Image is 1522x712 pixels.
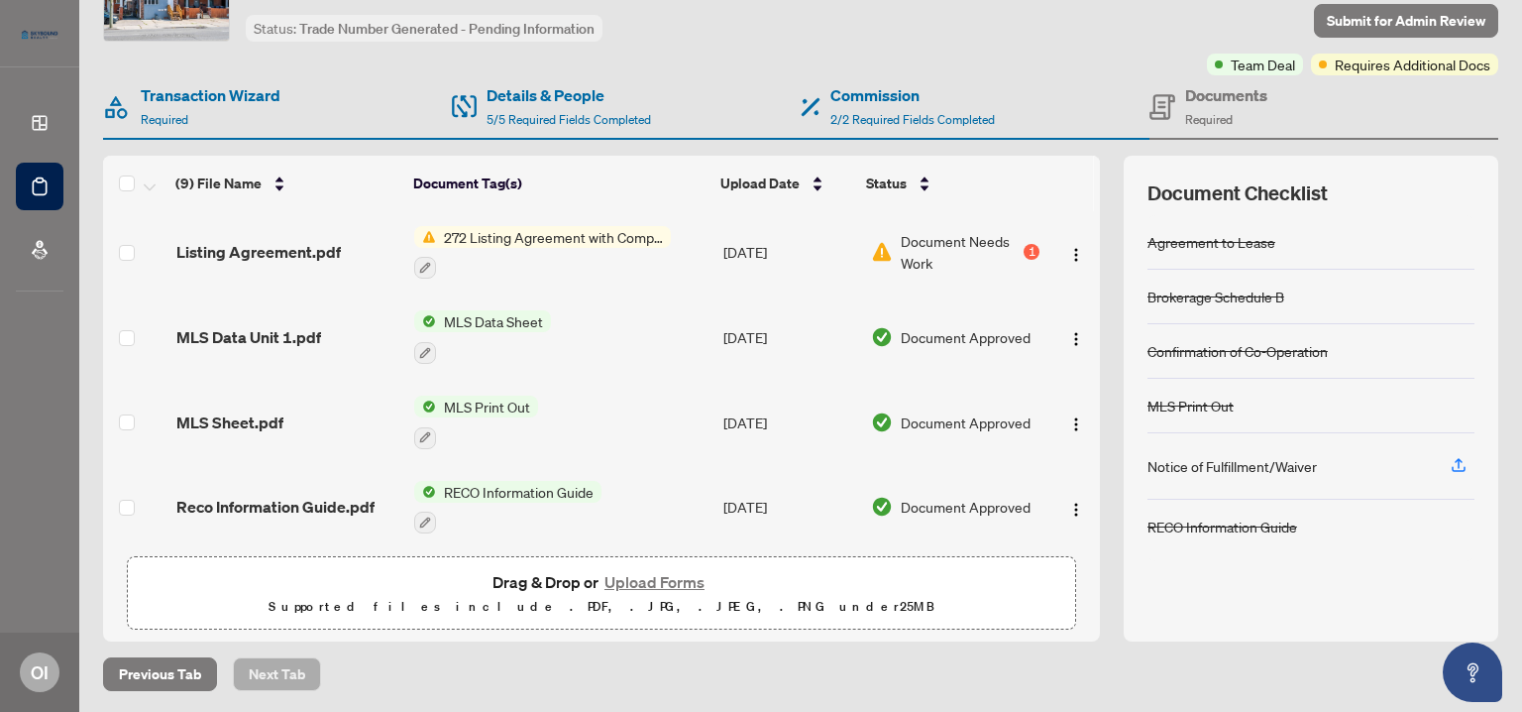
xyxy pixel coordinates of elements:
[866,173,907,194] span: Status
[1185,83,1267,107] h4: Documents
[414,481,436,503] img: Status Icon
[1147,179,1328,207] span: Document Checklist
[715,465,863,550] td: [DATE]
[901,326,1031,348] span: Document Approved
[1147,286,1284,307] div: Brokerage Schedule B
[901,412,1031,433] span: Document Approved
[715,380,863,465] td: [DATE]
[176,411,283,434] span: MLS Sheet.pdf
[31,658,49,686] span: OI
[492,569,710,595] span: Drag & Drop or
[1068,502,1084,518] img: Logo
[1024,244,1039,260] div: 1
[871,326,893,348] img: Document Status
[715,210,863,296] td: [DATE]
[414,310,436,332] img: Status Icon
[140,595,1063,619] p: Supported files include .PDF, .JPG, .JPEG, .PNG under 25 MB
[1068,247,1084,263] img: Logo
[487,83,651,107] h4: Details & People
[436,481,601,503] span: RECO Information Guide
[233,657,321,691] button: Next Tab
[871,496,893,518] img: Document Status
[414,226,671,280] button: Status Icon272 Listing Agreement with Company Schedule A
[1147,516,1297,537] div: RECO Information Guide
[1147,455,1317,477] div: Notice of Fulfillment/Waiver
[176,325,321,349] span: MLS Data Unit 1.pdf
[299,20,595,38] span: Trade Number Generated - Pending Information
[414,226,436,248] img: Status Icon
[1147,340,1328,362] div: Confirmation of Co-Operation
[1335,54,1490,75] span: Requires Additional Docs
[1443,643,1502,702] button: Open asap
[175,173,262,194] span: (9) File Name
[405,156,712,211] th: Document Tag(s)
[436,226,671,248] span: 272 Listing Agreement with Company Schedule A
[1060,491,1092,523] button: Logo
[414,310,551,364] button: Status IconMLS Data Sheet
[1060,236,1092,268] button: Logo
[1147,395,1234,416] div: MLS Print Out
[414,481,601,534] button: Status IconRECO Information Guide
[830,83,995,107] h4: Commission
[436,310,551,332] span: MLS Data Sheet
[1314,4,1498,38] button: Submit for Admin Review
[414,396,538,449] button: Status IconMLS Print Out
[1147,231,1275,253] div: Agreement to Lease
[871,241,893,263] img: Document Status
[720,173,800,194] span: Upload Date
[16,25,63,45] img: logo
[1231,54,1295,75] span: Team Deal
[246,15,602,42] div: Status:
[119,658,201,690] span: Previous Tab
[871,412,893,433] img: Document Status
[141,112,188,127] span: Required
[176,240,341,264] span: Listing Agreement.pdf
[1327,5,1485,37] span: Submit for Admin Review
[901,230,1020,274] span: Document Needs Work
[1068,331,1084,347] img: Logo
[1185,112,1233,127] span: Required
[1068,416,1084,432] img: Logo
[487,112,651,127] span: 5/5 Required Fields Completed
[1060,407,1092,438] button: Logo
[712,156,859,211] th: Upload Date
[901,496,1031,518] span: Document Approved
[830,112,995,127] span: 2/2 Required Fields Completed
[414,396,436,417] img: Status Icon
[167,156,405,211] th: (9) File Name
[715,295,863,380] td: [DATE]
[598,569,710,595] button: Upload Forms
[141,83,280,107] h4: Transaction Wizard
[176,495,375,519] span: Reco Information Guide.pdf
[103,657,217,691] button: Previous Tab
[858,156,1041,211] th: Status
[128,557,1075,631] span: Drag & Drop orUpload FormsSupported files include .PDF, .JPG, .JPEG, .PNG under25MB
[1060,321,1092,353] button: Logo
[436,396,538,417] span: MLS Print Out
